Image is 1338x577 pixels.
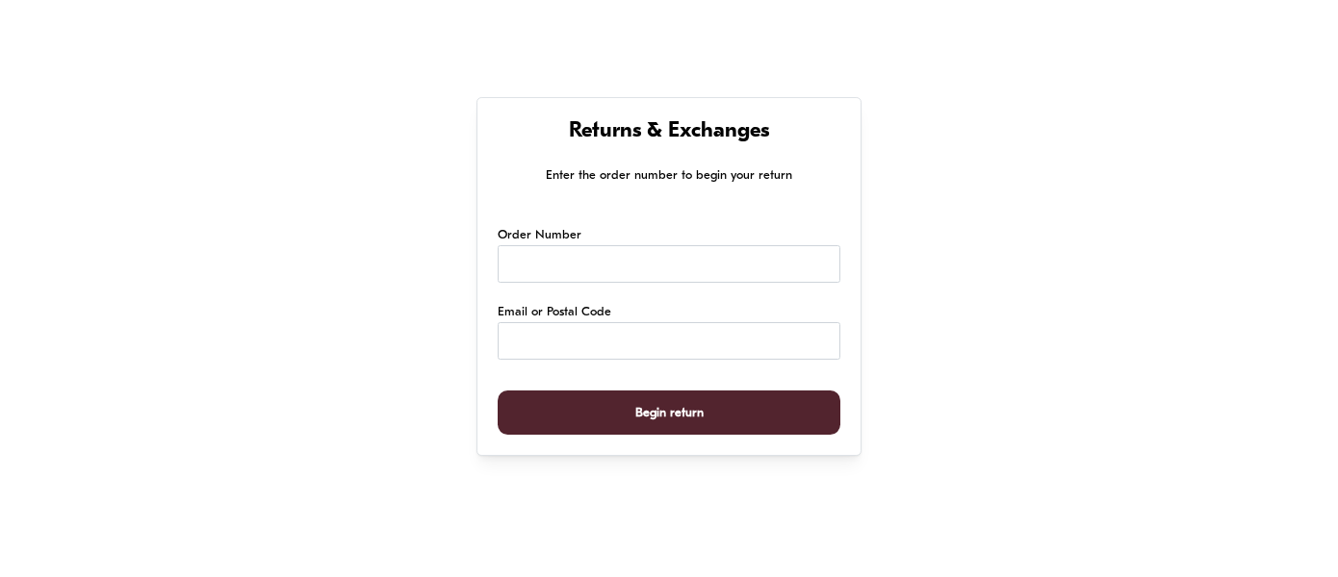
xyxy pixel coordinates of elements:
label: Order Number [498,226,581,245]
button: Begin return [498,390,840,436]
label: Email or Postal Code [498,303,611,322]
span: Begin return [635,391,704,435]
h1: Returns & Exchanges [498,118,840,146]
p: Enter the order number to begin your return [498,165,840,186]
